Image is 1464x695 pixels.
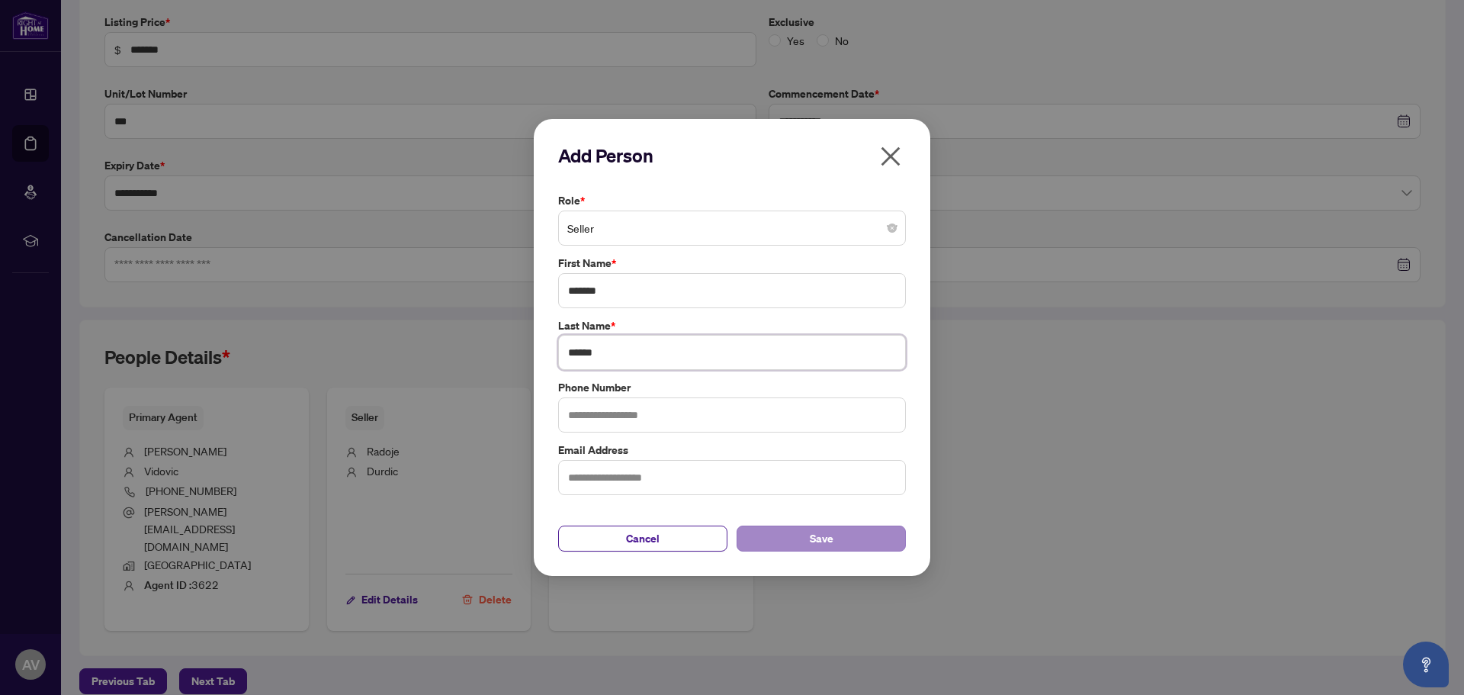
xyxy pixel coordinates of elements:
[1403,642,1449,687] button: Open asap
[558,317,906,334] label: Last Name
[888,224,897,233] span: close-circle
[558,379,906,396] label: Phone Number
[558,255,906,272] label: First Name
[558,442,906,459] label: Email Address
[810,526,833,551] span: Save
[558,526,727,552] button: Cancel
[558,143,906,168] h2: Add Person
[626,526,660,551] span: Cancel
[558,192,906,209] label: Role
[567,214,897,243] span: Seller
[737,526,906,552] button: Save
[878,144,903,169] span: close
